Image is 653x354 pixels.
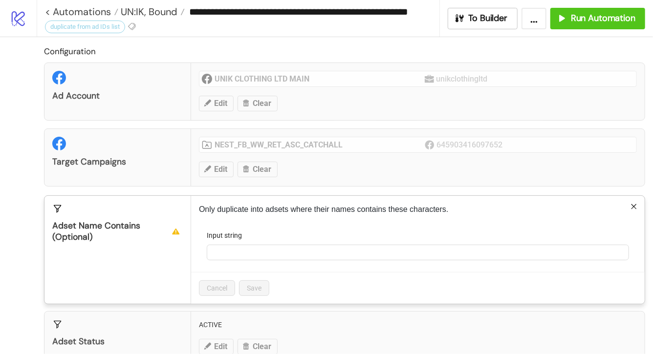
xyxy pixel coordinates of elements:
[199,280,235,296] button: Cancel
[45,21,125,33] div: duplicate from ad IDs list
[44,45,645,58] h2: Configuration
[571,13,635,24] span: Run Automation
[118,5,177,18] span: UN:IK, Bound
[239,280,269,296] button: Save
[448,8,518,29] button: To Builder
[45,7,118,17] a: < Automations
[52,220,183,243] div: Adset Name contains (optional)
[469,13,508,24] span: To Builder
[550,8,645,29] button: Run Automation
[118,7,185,17] a: UN:IK, Bound
[631,203,637,210] span: close
[207,245,629,260] input: Input string
[522,8,546,29] button: ...
[207,230,248,241] label: Input string
[199,204,637,215] p: Only duplicate into adsets where their names contains these characters.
